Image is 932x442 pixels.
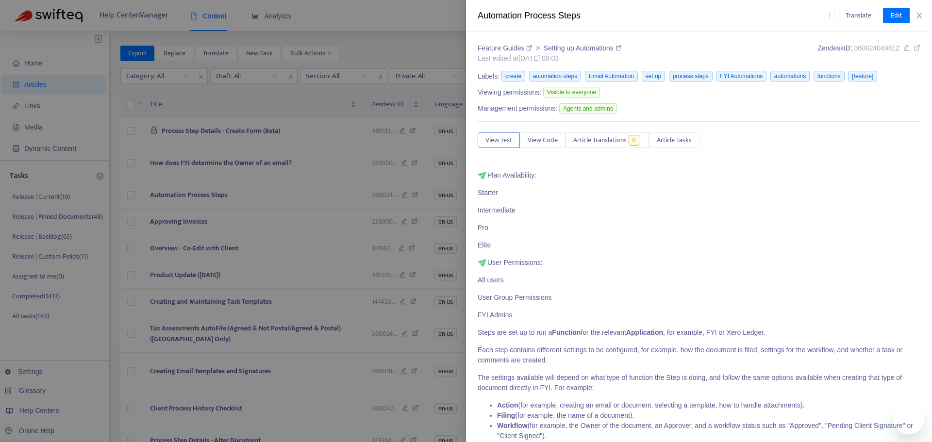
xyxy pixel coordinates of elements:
span: Viewing permissions: [478,87,541,98]
button: Close [913,11,926,20]
a: Feature Guides [478,44,534,52]
span: close [915,12,923,19]
span: [feature] [848,71,877,82]
button: Article Translations0 [566,132,649,148]
img: fyi_arrow_HC_icon.png [478,172,487,180]
span: Management permissions: [478,103,557,114]
button: View Text [478,132,520,148]
span: create [501,71,525,82]
span: automation steps [529,71,581,82]
p: Starter [478,188,920,198]
span: process steps [669,71,713,82]
strong: Application [626,328,663,336]
div: Automation Process Steps [478,9,825,22]
span: FYI Automations [716,71,766,82]
span: 0 [629,135,640,146]
span: Translate [846,10,871,21]
li: (for example, creating an email or document, selecting a template, how to handle attachments). [497,400,920,410]
button: View Code [520,132,566,148]
a: Setting up Automations [544,44,621,52]
span: Article Tasks [657,135,692,146]
p: Steps are set up to run a for the relevant , for example, FYI or Xero Ledger. [478,327,920,338]
button: Translate [838,8,879,23]
p: FYI Admins [478,310,920,320]
button: Article Tasks [649,132,699,148]
div: > [478,43,621,53]
span: Article Translations [573,135,627,146]
span: Labels: [478,71,499,82]
p: The settings available will depend on what type of function the Step is doing, and follow the sam... [478,373,920,393]
img: fyi_arrow_HC_icon.png [478,259,487,267]
span: Agents and admins [559,103,617,114]
p: Elite [478,240,920,250]
span: more [826,12,833,18]
span: Visible to everyone [543,87,600,98]
strong: Action [497,401,518,409]
p: Plan Availability: [478,170,920,180]
span: View Text [485,135,512,146]
span: set up [642,71,666,82]
strong: Workflow [497,422,528,429]
p: Each step contains different settings to be configured, for example, how the document is filed, s... [478,345,920,365]
span: View Code [528,135,558,146]
button: more [825,8,834,23]
strong: Function [552,328,581,336]
p: All users [478,275,920,285]
li: (for example, the name of a document). [497,410,920,421]
strong: Filing [497,411,515,419]
span: Email Automation [585,71,638,82]
p: Intermediate [478,205,920,215]
p: User Permissions: [478,258,920,268]
div: Last edited at [DATE] 08:03 [478,53,621,64]
span: functions [814,71,845,82]
p: Pro [478,223,920,233]
span: Edit [891,10,902,21]
iframe: Button to launch messaging window [893,403,924,434]
span: 360024049812 [854,44,899,52]
div: Zendesk ID: [817,43,920,64]
p: User Group Permissions [478,293,920,303]
button: Edit [883,8,910,23]
span: automations [770,71,810,82]
li: (for example, the Owner of the document, an Approver, and a workflow status such as "Approved", "... [497,421,920,441]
